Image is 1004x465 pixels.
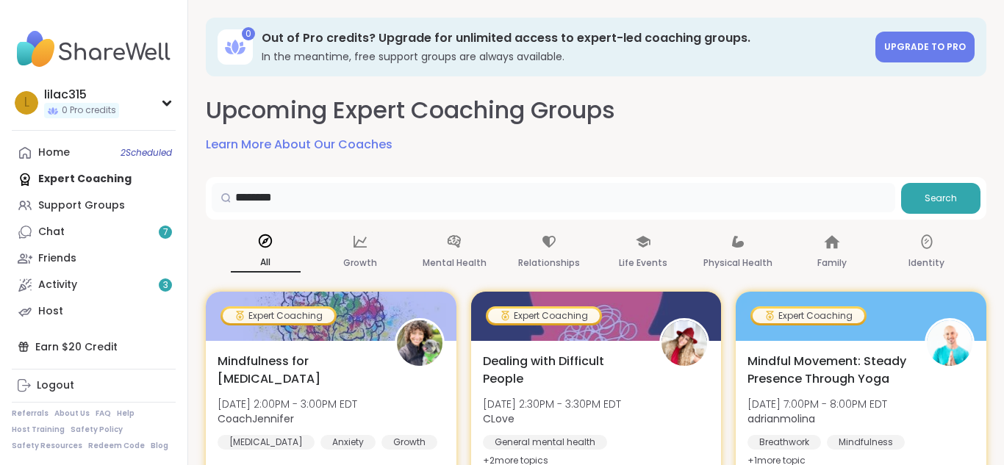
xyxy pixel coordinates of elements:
span: Mindfulness for [MEDICAL_DATA] [218,353,379,388]
div: Breathwork [747,435,821,450]
div: Friends [38,251,76,266]
p: All [231,253,301,273]
p: Identity [908,254,944,272]
span: 3 [163,279,168,292]
span: 2 Scheduled [121,147,172,159]
a: Host [12,298,176,325]
span: 7 [163,226,168,239]
span: Upgrade to Pro [884,40,966,53]
a: Home2Scheduled [12,140,176,166]
span: l [24,93,29,112]
a: Host Training [12,425,65,435]
a: Activity3 [12,272,176,298]
span: Search [925,192,957,205]
b: CLove [483,411,514,426]
span: Dealing with Difficult People [483,353,644,388]
div: lilac315 [44,87,119,103]
p: Life Events [619,254,667,272]
div: Growth [381,435,437,450]
div: Expert Coaching [753,309,864,323]
p: Mental Health [423,254,487,272]
a: Redeem Code [88,441,145,451]
p: Physical Health [703,254,772,272]
div: Home [38,145,70,160]
a: About Us [54,408,90,419]
img: adrianmolina [927,320,972,366]
img: CLove [661,320,707,366]
button: Search [901,183,980,214]
div: Activity [38,278,77,292]
div: Mindfulness [827,435,905,450]
div: General mental health [483,435,607,450]
h2: Upcoming Expert Coaching Groups [206,94,615,127]
a: Friends [12,245,176,272]
div: Expert Coaching [223,309,334,323]
a: Learn More About Our Coaches [206,136,392,154]
a: Support Groups [12,192,176,219]
span: 0 Pro credits [62,104,116,117]
a: Safety Policy [71,425,123,435]
a: Referrals [12,408,49,419]
h3: Out of Pro credits? Upgrade for unlimited access to expert-led coaching groups. [262,30,867,46]
div: [MEDICAL_DATA] [218,435,315,450]
div: Logout [37,378,74,393]
a: Blog [151,441,168,451]
div: 0 [242,27,255,40]
img: ShareWell Nav Logo [12,24,176,75]
b: adrianmolina [747,411,815,426]
div: Support Groups [38,198,125,213]
h3: In the meantime, free support groups are always available. [262,49,867,64]
p: Family [817,254,847,272]
span: [DATE] 2:30PM - 3:30PM EDT [483,397,621,411]
div: Earn $20 Credit [12,334,176,360]
span: [DATE] 7:00PM - 8:00PM EDT [747,397,887,411]
a: Safety Resources [12,441,82,451]
a: FAQ [96,408,111,419]
b: CoachJennifer [218,411,294,426]
div: Anxiety [320,435,376,450]
div: Host [38,304,63,319]
a: Upgrade to Pro [875,32,975,62]
a: Logout [12,372,176,399]
p: Relationships [518,254,580,272]
p: Growth [343,254,377,272]
img: CoachJennifer [397,320,442,366]
span: Mindful Movement: Steady Presence Through Yoga [747,353,908,388]
div: Expert Coaching [488,309,600,323]
a: Chat7 [12,219,176,245]
a: Help [117,408,135,419]
span: [DATE] 2:00PM - 3:00PM EDT [218,397,357,411]
div: Chat [38,225,65,239]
